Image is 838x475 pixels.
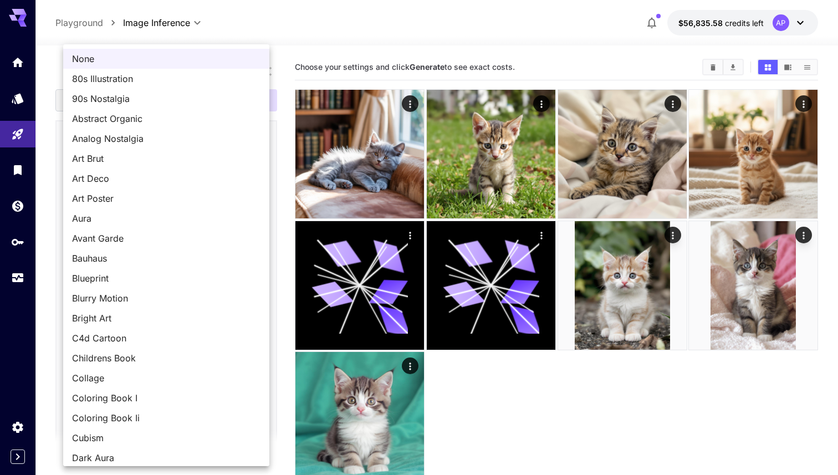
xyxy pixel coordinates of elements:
span: Coloring Book I [72,391,260,405]
span: 80s Illustration [72,72,260,85]
span: Blurry Motion [72,292,260,305]
span: Collage [72,371,260,385]
span: Avant Garde [72,232,260,245]
span: Art Poster [72,192,260,205]
span: Bauhaus [72,252,260,265]
span: Childrens Book [72,351,260,365]
span: None [72,52,260,65]
span: Dark Aura [72,451,260,464]
span: Cubism [72,431,260,445]
span: Bright Art [72,311,260,325]
span: Blueprint [72,272,260,285]
span: Abstract Organic [72,112,260,125]
span: 90s Nostalgia [72,92,260,105]
span: Art Deco [72,172,260,185]
span: Art Brut [72,152,260,165]
span: Analog Nostalgia [72,132,260,145]
span: Coloring Book Ii [72,411,260,425]
span: Aura [72,212,260,225]
span: C4d Cartoon [72,331,260,345]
